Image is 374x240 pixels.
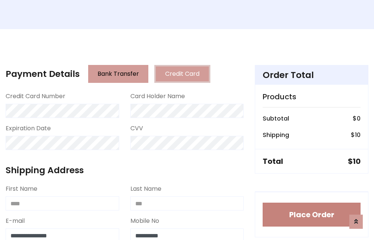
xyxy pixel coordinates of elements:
[130,92,185,101] label: Card Holder Name
[353,156,361,166] span: 10
[263,92,361,101] h5: Products
[355,131,361,139] span: 10
[353,115,361,122] h6: $
[351,131,361,138] h6: $
[263,115,289,122] h6: Subtotal
[154,65,210,83] button: Credit Card
[348,157,361,166] h5: $
[6,165,244,175] h4: Shipping Address
[263,131,289,138] h6: Shipping
[130,124,143,133] label: CVV
[6,124,51,133] label: Expiration Date
[263,70,361,80] h4: Order Total
[88,65,148,83] button: Bank Transfer
[6,69,80,79] h4: Payment Details
[6,184,37,193] label: First Name
[130,184,161,193] label: Last Name
[6,216,25,225] label: E-mail
[263,157,283,166] h5: Total
[6,92,65,101] label: Credit Card Number
[357,114,361,123] span: 0
[130,216,159,225] label: Mobile No
[263,203,361,227] button: Place Order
